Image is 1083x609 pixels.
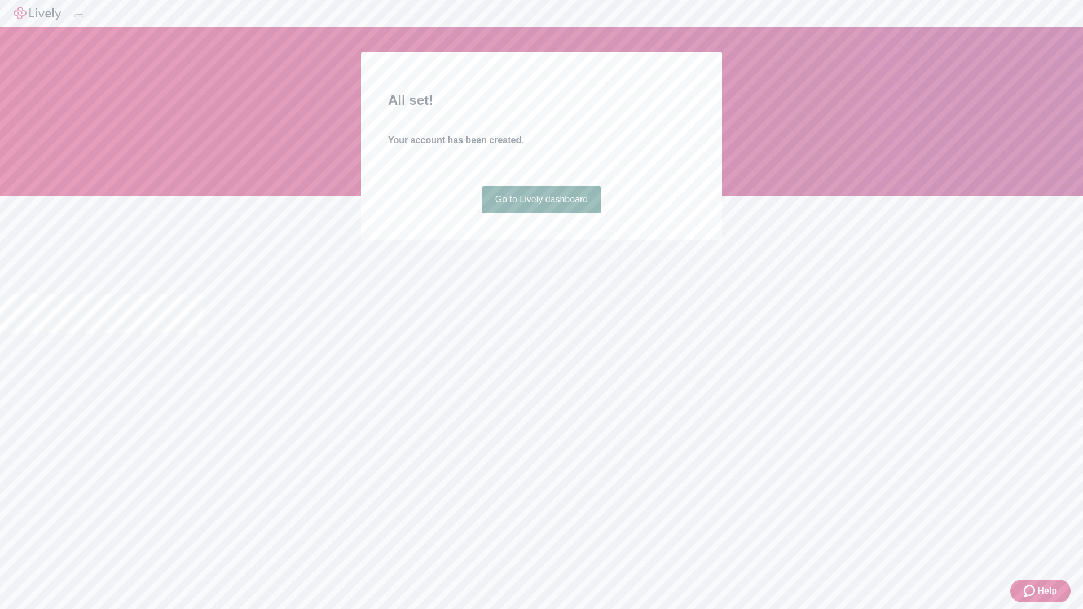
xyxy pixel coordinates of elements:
[1037,584,1057,598] span: Help
[1024,584,1037,598] svg: Zendesk support icon
[482,186,602,213] a: Go to Lively dashboard
[1010,580,1071,602] button: Zendesk support iconHelp
[388,134,695,147] h4: Your account has been created.
[14,7,61,20] img: Lively
[74,14,83,17] button: Log out
[388,90,695,111] h2: All set!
